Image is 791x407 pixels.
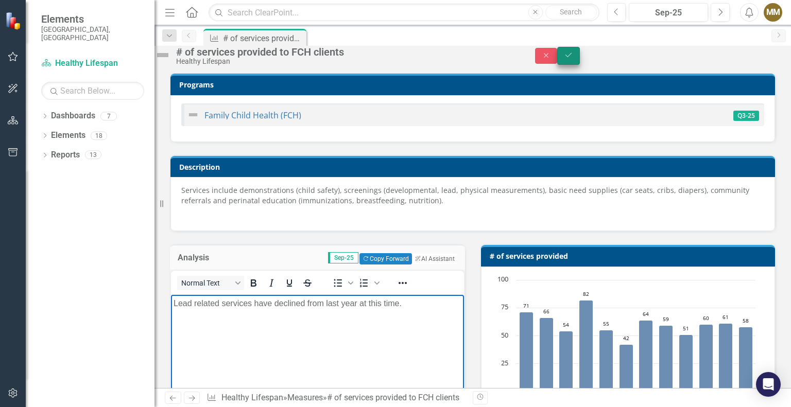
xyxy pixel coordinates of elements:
button: Strikethrough [299,276,316,290]
div: » » [207,392,465,404]
text: 59 [663,315,669,323]
text: 55 [603,320,609,327]
span: Services include demonstrations (child safety), screenings (developmental, lead, physical measure... [181,185,749,205]
div: 13 [85,151,101,160]
button: Bold [245,276,262,290]
button: Search [545,5,597,20]
div: Healthy Lifespan [176,58,514,65]
div: 7 [100,112,117,120]
button: MM [764,3,782,22]
img: Not Defined [154,47,171,63]
a: Elements [51,130,85,141]
path: Nov-24, 66. Actual. [540,317,554,392]
text: 64 [643,310,649,317]
text: 75 [501,302,508,311]
div: # of services provided to FCH clients [327,393,459,402]
path: Jan-25, 82. Actual. [579,300,593,392]
path: Apr-25, 64. Actual. [639,320,653,392]
text: 71 [523,302,529,309]
div: Numbered list [355,276,381,290]
small: [GEOGRAPHIC_DATA], [GEOGRAPHIC_DATA] [41,25,144,42]
text: 42 [623,334,629,342]
text: 66 [543,308,549,315]
text: 61 [723,313,729,321]
text: 50 [501,330,508,340]
text: 54 [563,321,569,328]
path: Dec-24, 54. Actual. [559,331,573,392]
button: Underline [281,276,298,290]
div: # of services provided to FCH clients [223,32,304,45]
text: 60 [703,314,709,322]
path: Sep-25, 58. Actual. [739,327,753,392]
text: 25 [501,358,508,367]
path: Mar-25, 42. Actual. [620,344,633,392]
a: Healthy Lifespan [41,58,144,69]
a: Healthy Lifespan [221,393,283,402]
img: Not Defined [187,109,199,121]
a: Measures [287,393,323,402]
h3: # of services provided [490,252,770,260]
text: 0 [505,386,508,395]
button: Reveal or hide additional toolbar items [394,276,411,290]
div: 18 [91,131,107,140]
text: 82 [583,290,589,297]
img: ClearPoint Strategy [5,12,23,30]
a: Family Child Health (FCH) [204,110,301,121]
text: 51 [683,325,689,332]
path: Feb-25, 55. Actual. [599,330,613,392]
div: Open Intercom Messenger [756,372,781,397]
div: # of services provided to FCH clients [176,46,514,58]
button: AI Assistant [412,254,457,264]
path: May-25, 59. Actual. [659,325,673,392]
h3: Analysis [178,253,232,262]
a: Dashboards [51,110,95,122]
span: Normal Text [181,279,232,287]
span: Elements [41,13,144,25]
span: Q3-25 [733,111,759,121]
div: Sep-25 [632,7,704,19]
text: 100 [497,274,508,284]
button: Copy Forward [359,253,411,264]
path: Jul-25, 60. Actual. [699,324,713,392]
span: Search [560,8,582,16]
path: Oct-24, 71. Actual. [520,312,534,392]
button: Block Normal Text [177,276,244,290]
button: Sep-25 [629,3,708,22]
input: Search Below... [41,82,144,100]
div: Bullet list [329,276,355,290]
h3: Description [179,163,770,171]
span: Sep-25 [328,252,358,263]
input: Search ClearPoint... [209,4,599,22]
a: Reports [51,149,80,161]
h3: Programs [179,81,770,89]
path: Jun-25, 51. Actual. [679,334,693,392]
path: Aug-25, 61. Actual. [719,323,733,392]
button: Italic [263,276,280,290]
text: 58 [743,317,749,324]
